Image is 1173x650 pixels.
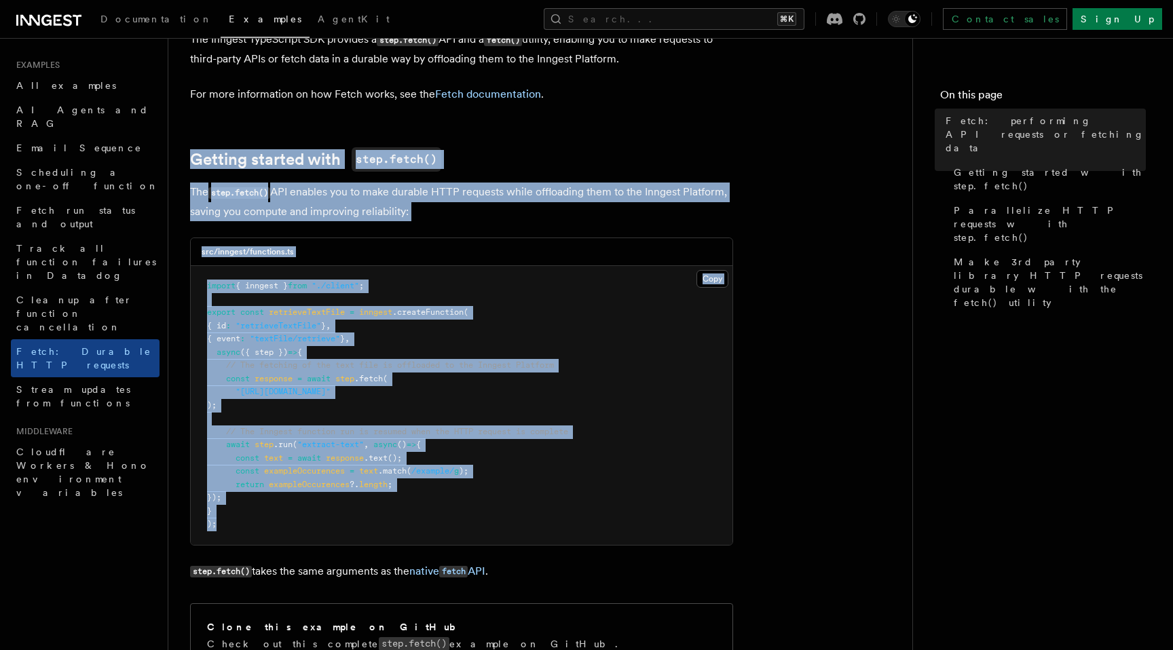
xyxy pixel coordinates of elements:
code: fetch [439,566,468,577]
a: Fetch: performing API requests or fetching data [940,109,1146,160]
span: .run [274,440,293,449]
span: ); [207,400,217,410]
span: const [240,307,264,317]
span: // The Inngest function run is resumed when the HTTP request is complete [226,427,568,436]
span: All examples [16,80,116,91]
a: Contact sales [943,8,1067,30]
a: Examples [221,4,310,38]
span: (); [388,453,402,463]
span: Documentation [100,14,212,24]
span: Getting started with step.fetch() [954,166,1146,193]
span: exampleOccurences [269,480,350,489]
span: "textFile/retrieve" [250,334,340,343]
span: , [326,321,331,330]
span: { event [207,334,240,343]
span: Parallelize HTTP requests with step.fetch() [954,204,1146,244]
span: step [255,440,274,449]
code: step.fetch() [190,566,252,577]
span: ; [388,480,392,489]
h3: src/inngest/functions.ts [202,246,294,257]
span: Stream updates from functions [16,384,130,408]
a: Getting started with step.fetch() [948,160,1146,198]
span: response [255,374,293,383]
button: Toggle dark mode [888,11,920,27]
span: from [288,281,307,290]
p: The Inngest TypeScript SDK provides a API and a utility, enabling you to make requests to third-p... [190,30,733,69]
span: : [226,321,231,330]
a: Fetch documentation [435,88,541,100]
a: Getting started withstep.fetch() [190,147,441,172]
span: Examples [11,60,60,71]
a: Track all function failures in Datadog [11,236,160,288]
span: .fetch [354,374,383,383]
span: length [359,480,388,489]
span: .text [364,453,388,463]
p: takes the same arguments as the . [190,562,733,581]
span: Middleware [11,426,73,437]
span: async [373,440,397,449]
a: Parallelize HTTP requests with step.fetch() [948,198,1146,250]
a: Sign Up [1073,8,1162,30]
span: { inngest } [236,281,288,290]
span: Fetch: performing API requests or fetching data [946,114,1146,155]
span: { [297,347,302,357]
span: : [240,334,245,343]
span: Examples [229,14,301,24]
code: step.fetch() [379,637,449,650]
a: Documentation [92,4,221,37]
span: AgentKit [318,14,390,24]
a: Email Sequence [11,136,160,160]
a: Cloudflare Workers & Hono environment variables [11,440,160,505]
span: const [226,374,250,383]
span: /example/ [411,466,454,476]
a: Fetch: Durable HTTP requests [11,339,160,377]
a: AI Agents and RAG [11,98,160,136]
span: { id [207,321,226,330]
h2: Clone this example on GitHub [207,620,466,634]
p: For more information on how Fetch works, see the . [190,85,733,104]
span: .match [378,466,407,476]
h4: On this page [940,87,1146,109]
span: "./client" [312,281,359,290]
a: Make 3rd party library HTTP requests durable with the fetch() utility [948,250,1146,315]
span: Fetch: Durable HTTP requests [16,346,151,370]
span: async [217,347,240,357]
span: Fetch run status and output [16,205,135,229]
span: import [207,281,236,290]
p: The API enables you to make durable HTTP requests while offloading them to the Inngest Platform, ... [190,183,733,221]
span: .createFunction [392,307,464,317]
span: = [350,307,354,317]
kbd: ⌘K [777,12,796,26]
span: "extract-text" [297,440,364,449]
a: All examples [11,73,160,98]
span: , [345,334,350,343]
code: fetch() [484,35,522,46]
span: await [226,440,250,449]
span: "[URL][DOMAIN_NAME]" [236,387,331,396]
span: ); [459,466,468,476]
span: = [350,466,354,476]
span: await [307,374,331,383]
span: } [207,506,212,516]
span: export [207,307,236,317]
a: AgentKit [310,4,398,37]
span: text [359,466,378,476]
a: Scheduling a one-off function [11,160,160,198]
span: response [326,453,364,463]
span: // The fetching of the text file is offloaded to the Inngest Platform [226,360,554,370]
button: Search...⌘K [544,8,804,30]
span: Track all function failures in Datadog [16,243,156,281]
span: ?. [350,480,359,489]
span: , [364,440,369,449]
span: = [288,453,293,463]
span: => [407,440,416,449]
span: Scheduling a one-off function [16,167,159,191]
span: ( [293,440,297,449]
span: () [397,440,407,449]
a: Fetch run status and output [11,198,160,236]
span: ({ step }) [240,347,288,357]
span: exampleOccurences [264,466,345,476]
span: step [335,374,354,383]
span: = [297,374,302,383]
button: Copy [696,270,728,288]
